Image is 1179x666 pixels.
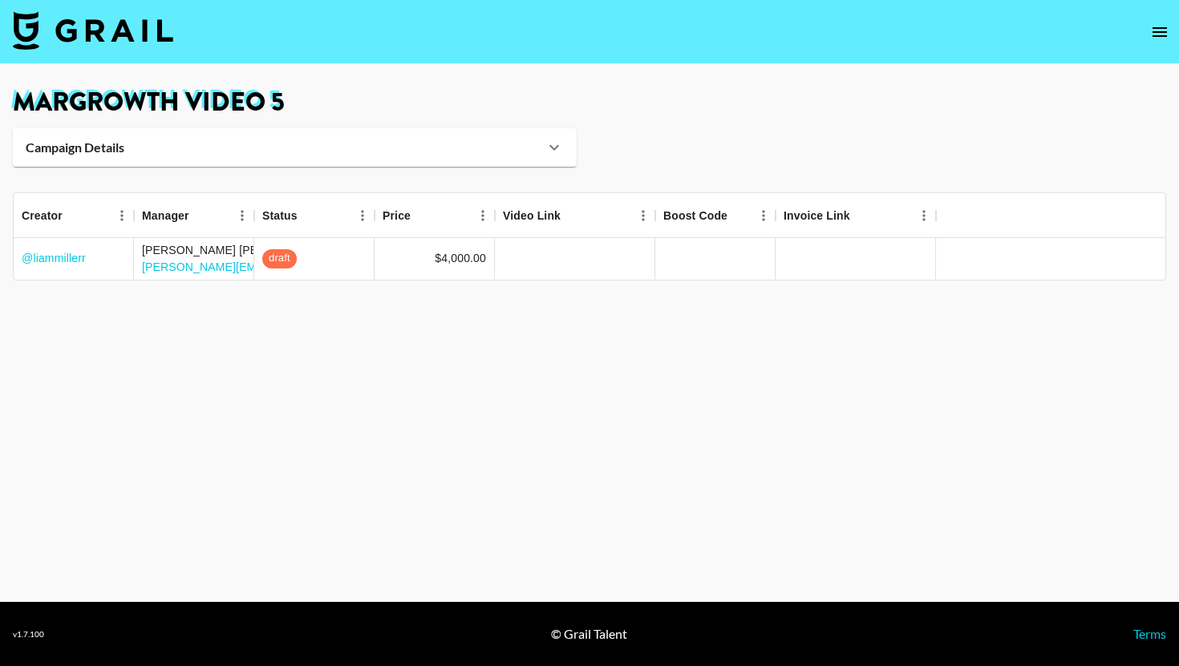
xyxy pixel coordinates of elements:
[254,193,375,238] div: Status
[912,204,936,228] button: Menu
[134,193,254,238] div: Manager
[110,204,134,228] button: Menu
[1144,16,1176,48] button: open drawer
[435,250,486,266] div: $4,000.00
[142,193,189,238] div: Manager
[13,128,577,167] div: Campaign Details
[776,193,936,238] div: Invoice Link
[142,242,430,258] div: [PERSON_NAME] [PERSON_NAME]
[230,204,254,228] button: Menu
[13,90,1166,115] h1: margrowth video 5
[14,193,134,238] div: Creator
[655,193,776,238] div: Boost Code
[262,193,298,238] div: Status
[26,139,124,155] strong: Campaign Details
[262,251,297,266] span: draft
[1133,626,1166,641] a: Terms
[784,193,850,238] div: Invoice Link
[752,204,776,228] button: Menu
[13,11,173,50] img: Grail Talent
[22,193,63,238] div: Creator
[551,626,627,642] div: © Grail Talent
[503,193,561,238] div: Video Link
[471,204,495,228] button: Menu
[727,204,750,227] button: Sort
[561,204,583,227] button: Sort
[411,204,433,227] button: Sort
[850,204,873,227] button: Sort
[383,193,411,238] div: Price
[631,204,655,228] button: Menu
[189,204,212,227] button: Sort
[22,250,86,266] a: @liammillerr
[495,193,655,238] div: Video Link
[663,193,727,238] div: Boost Code
[298,204,320,227] button: Sort
[375,193,495,238] div: Price
[63,204,85,227] button: Sort
[13,629,44,640] div: v 1.7.100
[350,204,375,228] button: Menu
[142,260,430,273] a: [PERSON_NAME][EMAIL_ADDRESS][DOMAIN_NAME]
